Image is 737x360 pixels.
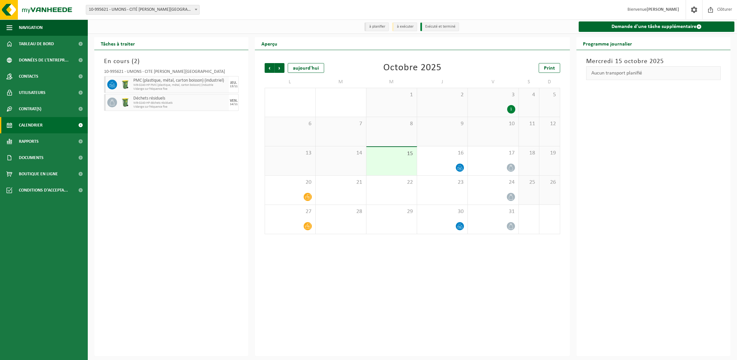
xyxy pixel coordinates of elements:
[579,21,734,32] a: Demande d'une tâche supplémentaire
[19,68,38,85] span: Contacts
[19,182,68,198] span: Conditions d'accepta...
[420,22,459,31] li: Exécuté et terminé
[364,22,389,31] li: à planifier
[471,150,515,157] span: 17
[316,76,366,88] td: M
[420,150,464,157] span: 16
[370,91,414,99] span: 1
[586,57,721,66] h3: Mercredi 15 octobre 2025
[104,57,239,66] h3: En cours ( )
[543,120,557,127] span: 12
[544,66,555,71] span: Print
[647,7,679,12] strong: [PERSON_NAME]
[420,91,464,99] span: 2
[86,5,199,14] span: 10-995621 - UMONS - CITÉ CHARLES QUINT - MONS
[288,63,324,73] div: aujourd'hui
[319,208,363,215] span: 28
[230,85,238,88] div: 13/11
[133,83,227,87] span: WB-0240-HP PMC (plastique, métal, carton boisson) (industrie
[133,101,227,105] span: WB-0240-HP déchets résiduels
[370,150,414,157] span: 15
[471,179,515,186] span: 24
[370,179,414,186] span: 22
[370,120,414,127] span: 8
[19,101,41,117] span: Contrat(s)
[539,76,560,88] td: D
[471,208,515,215] span: 31
[230,99,238,103] div: VEN.
[268,150,312,157] span: 13
[275,63,284,73] span: Suivant
[420,120,464,127] span: 9
[255,37,284,50] h2: Aperçu
[265,76,315,88] td: L
[19,133,39,150] span: Rapports
[392,22,417,31] li: à exécuter
[507,105,515,113] div: 1
[471,120,515,127] span: 10
[230,103,238,106] div: 14/11
[230,81,237,85] div: JEU.
[319,120,363,127] span: 7
[19,166,58,182] span: Boutique en ligne
[319,150,363,157] span: 14
[471,91,515,99] span: 3
[268,120,312,127] span: 6
[519,76,540,88] td: S
[268,179,312,186] span: 20
[19,20,43,36] span: Navigation
[420,179,464,186] span: 23
[417,76,468,88] td: J
[133,105,227,109] span: Vidange sur fréquence fixe
[543,91,557,99] span: 5
[104,70,239,76] div: 10-995621 - UMONS - CITÉ [PERSON_NAME][GEOGRAPHIC_DATA]
[133,96,227,101] span: Déchets résiduels
[522,91,536,99] span: 4
[19,52,69,68] span: Données de l'entrepr...
[522,179,536,186] span: 25
[522,150,536,157] span: 18
[133,78,227,83] span: PMC (plastique, métal, carton boisson) (industriel)
[366,76,417,88] td: M
[19,85,46,101] span: Utilisateurs
[522,120,536,127] span: 11
[86,5,200,15] span: 10-995621 - UMONS - CITÉ CHARLES QUINT - MONS
[19,36,54,52] span: Tableau de bord
[383,63,441,73] div: Octobre 2025
[120,98,130,107] img: WB-0240-HPE-GN-50
[19,117,43,133] span: Calendrier
[265,63,274,73] span: Précédent
[543,179,557,186] span: 26
[420,208,464,215] span: 30
[268,208,312,215] span: 27
[94,37,141,50] h2: Tâches à traiter
[586,66,721,80] div: Aucun transport planifié
[134,58,138,65] span: 2
[539,63,560,73] a: Print
[120,80,130,89] img: WB-0240-HPE-GN-50
[576,37,638,50] h2: Programme journalier
[19,150,44,166] span: Documents
[468,76,519,88] td: V
[319,179,363,186] span: 21
[543,150,557,157] span: 19
[133,87,227,91] span: Vidange sur fréquence fixe
[370,208,414,215] span: 29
